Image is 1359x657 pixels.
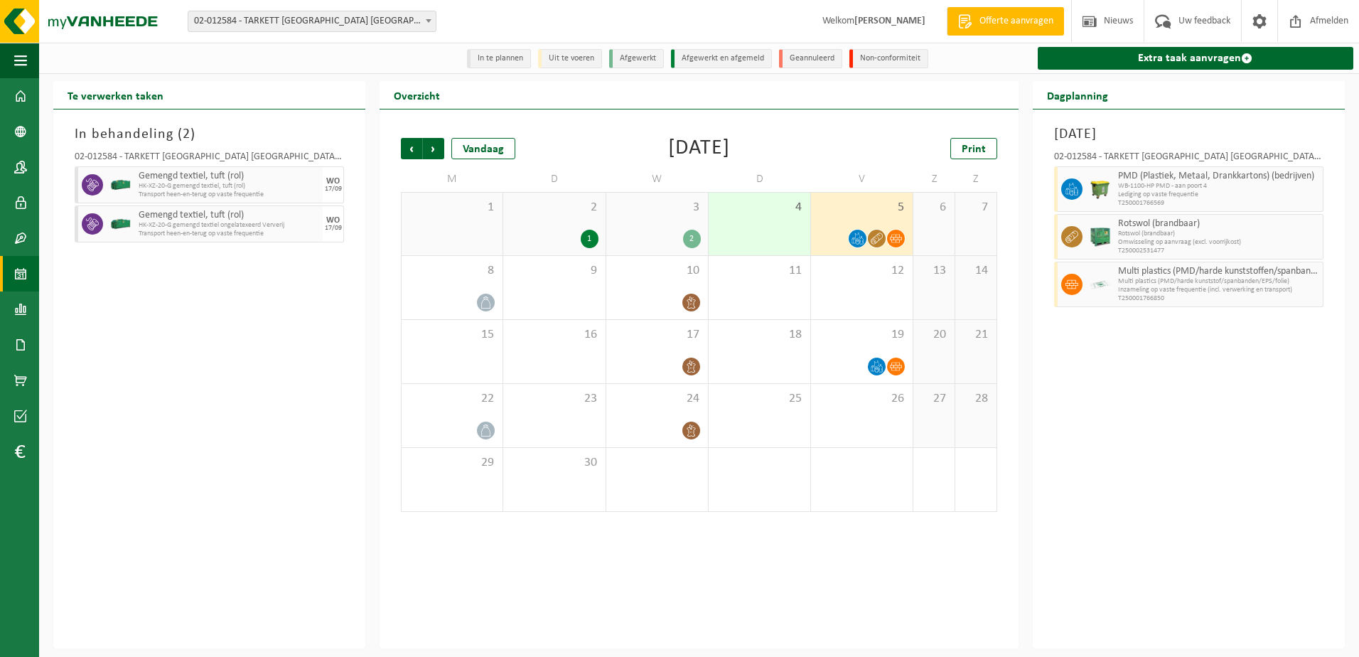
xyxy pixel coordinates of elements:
[510,327,598,343] span: 16
[920,391,947,407] span: 27
[962,200,989,215] span: 7
[510,391,598,407] span: 23
[854,16,925,26] strong: [PERSON_NAME]
[325,186,342,193] div: 17/09
[962,144,986,155] span: Print
[613,263,701,279] span: 10
[1118,218,1319,230] span: Rotswol (brandbaar)
[110,213,131,235] img: HK-XZ-20-GN-00
[139,221,319,230] span: HK-XZ-20-G gemengd textiel ongelatexeerd Ververij
[955,166,997,192] td: Z
[1118,294,1319,303] span: T250001766850
[913,166,955,192] td: Z
[188,11,436,31] span: 02-012584 - TARKETT DENDERMONDE NV - DENDERMONDE
[110,174,131,196] img: HK-XZ-20-GN-00
[326,177,340,186] div: WO
[606,166,709,192] td: W
[950,138,997,159] a: Print
[1090,274,1111,295] img: LP-SK-00500-LPE-16
[1118,277,1319,286] span: Multi plastics (PMD/harde kunststof/spanbanden/EPS/folie)
[183,127,190,141] span: 2
[510,200,598,215] span: 2
[188,11,436,32] span: 02-012584 - TARKETT DENDERMONDE NV - DENDERMONDE
[1118,286,1319,294] span: Inzameling op vaste frequentie (incl. verwerking en transport)
[409,327,495,343] span: 15
[1090,178,1111,200] img: WB-1100-HPE-GN-50
[779,49,842,68] li: Geannuleerd
[1118,199,1319,208] span: T250001766569
[920,327,947,343] span: 20
[1118,182,1319,191] span: WB-1100-HP PMD - aan poort 4
[613,327,701,343] span: 17
[1118,266,1319,277] span: Multi plastics (PMD/harde kunststoffen/spanbanden/EPS/folie naturel/folie gemengd)
[1054,124,1323,145] h3: [DATE]
[1038,47,1353,70] a: Extra taak aanvragen
[1090,226,1111,247] img: PB-HB-1400-HPE-GN-01
[849,49,928,68] li: Non-conformiteit
[1118,191,1319,199] span: Lediging op vaste frequentie
[451,138,515,159] div: Vandaag
[1054,152,1323,166] div: 02-012584 - TARKETT [GEOGRAPHIC_DATA] [GEOGRAPHIC_DATA] - [GEOGRAPHIC_DATA]
[409,391,495,407] span: 22
[139,191,319,199] span: Transport heen-en-terug op vaste frequentie
[325,225,342,232] div: 17/09
[423,138,444,159] span: Volgende
[683,230,701,248] div: 2
[716,200,803,215] span: 4
[581,230,598,248] div: 1
[401,166,503,192] td: M
[503,166,606,192] td: D
[510,455,598,471] span: 30
[75,152,344,166] div: 02-012584 - TARKETT [GEOGRAPHIC_DATA] [GEOGRAPHIC_DATA] - [GEOGRAPHIC_DATA]
[1033,81,1122,109] h2: Dagplanning
[709,166,811,192] td: D
[976,14,1057,28] span: Offerte aanvragen
[920,200,947,215] span: 6
[668,138,730,159] div: [DATE]
[1118,171,1319,182] span: PMD (Plastiek, Metaal, Drankkartons) (bedrijven)
[401,138,422,159] span: Vorige
[409,200,495,215] span: 1
[947,7,1064,36] a: Offerte aanvragen
[716,391,803,407] span: 25
[510,263,598,279] span: 9
[613,200,701,215] span: 3
[613,391,701,407] span: 24
[139,210,319,221] span: Gemengd textiel, tuft (rol)
[326,216,340,225] div: WO
[962,263,989,279] span: 14
[53,81,178,109] h2: Te verwerken taken
[139,171,319,182] span: Gemengd textiel, tuft (rol)
[380,81,454,109] h2: Overzicht
[811,166,913,192] td: V
[818,391,906,407] span: 26
[716,263,803,279] span: 11
[75,124,344,145] h3: In behandeling ( )
[538,49,602,68] li: Uit te voeren
[139,182,319,191] span: HK-XZ-20-G gemengd textiel, tuft (rol)
[1118,247,1319,255] span: T250002531477
[1118,238,1319,247] span: Omwisseling op aanvraag (excl. voorrijkost)
[920,263,947,279] span: 13
[467,49,531,68] li: In te plannen
[671,49,772,68] li: Afgewerkt en afgemeld
[818,200,906,215] span: 5
[818,263,906,279] span: 12
[139,230,319,238] span: Transport heen-en-terug op vaste frequentie
[609,49,664,68] li: Afgewerkt
[818,327,906,343] span: 19
[962,391,989,407] span: 28
[962,327,989,343] span: 21
[716,327,803,343] span: 18
[1118,230,1319,238] span: Rotswol (brandbaar)
[409,263,495,279] span: 8
[409,455,495,471] span: 29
